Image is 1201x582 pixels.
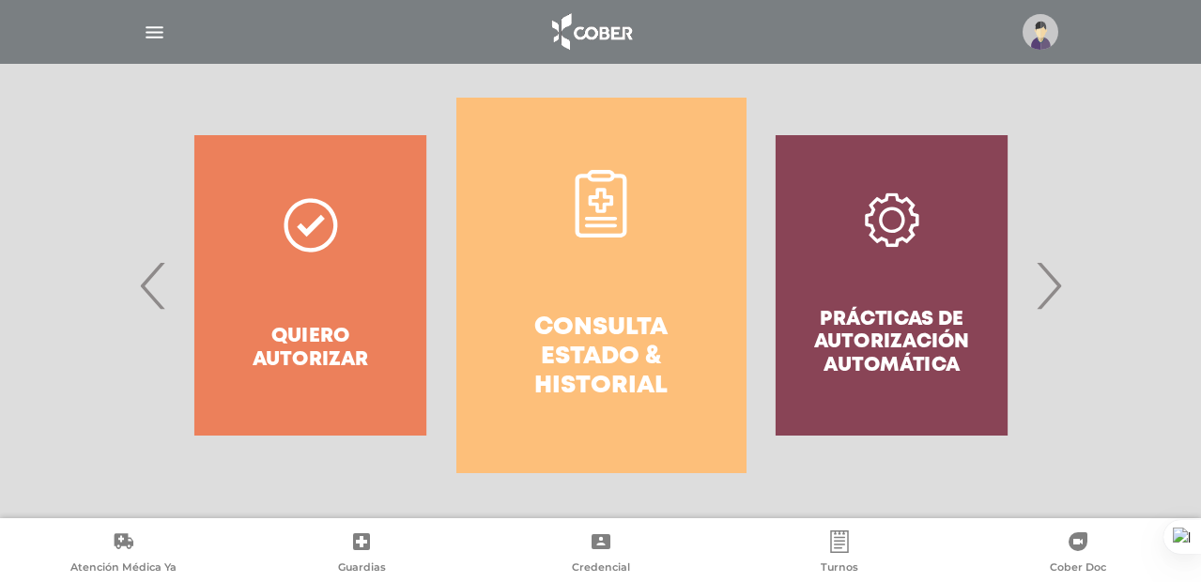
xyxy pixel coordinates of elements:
img: profile-placeholder.svg [1023,14,1058,50]
img: Cober_menu-lines-white.svg [143,21,166,44]
a: Cober Doc [959,530,1197,578]
a: Atención Médica Ya [4,530,242,578]
a: Turnos [720,530,959,578]
span: Next [1030,235,1067,336]
span: Cober Doc [1050,560,1106,577]
img: logo_cober_home-white.png [542,9,640,54]
span: Guardias [338,560,386,577]
span: Previous [135,235,172,336]
a: Credencial [481,530,719,578]
a: Consulta estado & historial [456,98,747,473]
span: Turnos [821,560,858,577]
span: Credencial [572,560,630,577]
h4: Consulta estado & historial [490,314,713,402]
span: Atención Médica Ya [70,560,177,577]
a: Guardias [242,530,481,578]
